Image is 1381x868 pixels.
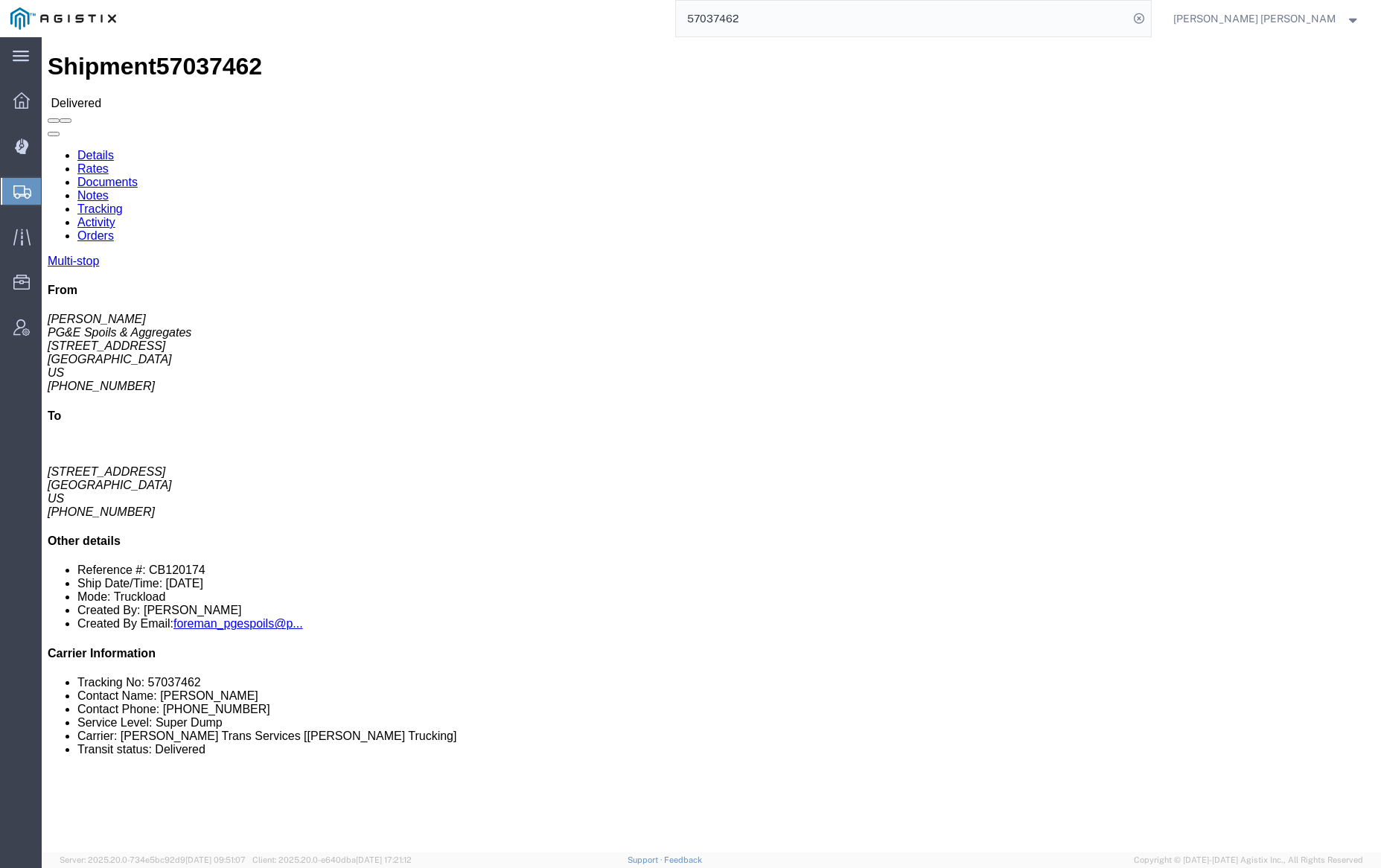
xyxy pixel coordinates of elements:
[42,37,1381,852] iframe: FS Legacy Container
[628,855,665,864] a: Support
[1173,10,1336,27] span: Kayte Bray Dogali
[1173,10,1360,28] button: [PERSON_NAME] [PERSON_NAME]
[185,855,246,864] span: [DATE] 09:51:07
[10,7,116,30] img: logo
[676,1,1129,36] input: Search for shipment number, reference number
[664,855,702,864] a: Feedback
[356,855,412,864] span: [DATE] 17:21:12
[252,855,412,864] span: Client: 2025.20.0-e640dba
[1134,854,1363,867] span: Copyright © [DATE]-[DATE] Agistix Inc., All Rights Reserved
[60,855,246,864] span: Server: 2025.20.0-734e5bc92d9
